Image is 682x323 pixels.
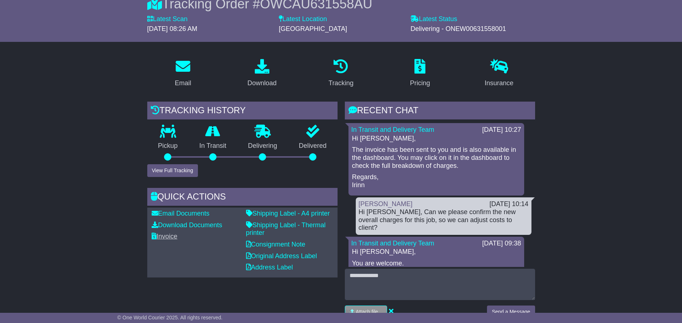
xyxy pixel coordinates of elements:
[405,56,435,91] a: Pricing
[152,210,210,217] a: Email Documents
[410,15,457,23] label: Latest Status
[359,208,529,232] div: Hi [PERSON_NAME], Can we please confirm the new overall charges for this job, so we can adjust co...
[410,78,430,88] div: Pricing
[117,315,223,320] span: © One World Courier 2025. All rights reserved.
[485,78,514,88] div: Insurance
[490,200,529,208] div: [DATE] 10:14
[152,221,222,229] a: Download Documents
[147,15,188,23] label: Latest Scan
[170,56,196,91] a: Email
[351,126,434,133] a: In Transit and Delivery Team
[147,102,338,121] div: Tracking history
[175,78,191,88] div: Email
[359,200,413,208] a: [PERSON_NAME]
[482,126,521,134] div: [DATE] 10:27
[345,102,535,121] div: RECENT CHAT
[351,240,434,247] a: In Transit and Delivery Team
[246,264,293,271] a: Address Label
[352,135,521,143] p: Hi [PERSON_NAME],
[237,142,288,150] p: Delivering
[279,25,347,32] span: [GEOGRAPHIC_DATA]
[352,248,521,256] p: Hi [PERSON_NAME],
[352,260,521,268] p: You are welcome.
[248,78,277,88] div: Download
[246,221,326,237] a: Shipping Label - Thermal printer
[147,25,198,32] span: [DATE] 08:26 AM
[324,56,358,91] a: Tracking
[487,306,535,318] button: Send a Message
[279,15,327,23] label: Latest Location
[246,241,305,248] a: Consignment Note
[482,240,521,248] div: [DATE] 09:38
[480,56,518,91] a: Insurance
[243,56,281,91] a: Download
[352,173,521,189] p: Regards, Irinn
[328,78,353,88] div: Tracking
[410,25,506,32] span: Delivering - ONEW00631558001
[246,210,330,217] a: Shipping Label - A4 printer
[246,252,317,260] a: Original Address Label
[147,142,189,150] p: Pickup
[188,142,237,150] p: In Transit
[288,142,338,150] p: Delivered
[147,188,338,208] div: Quick Actions
[147,164,198,177] button: View Full Tracking
[152,233,178,240] a: Invoice
[352,146,521,170] p: The invoice has been sent to you and is also available in the dashboard. You may click on it in t...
